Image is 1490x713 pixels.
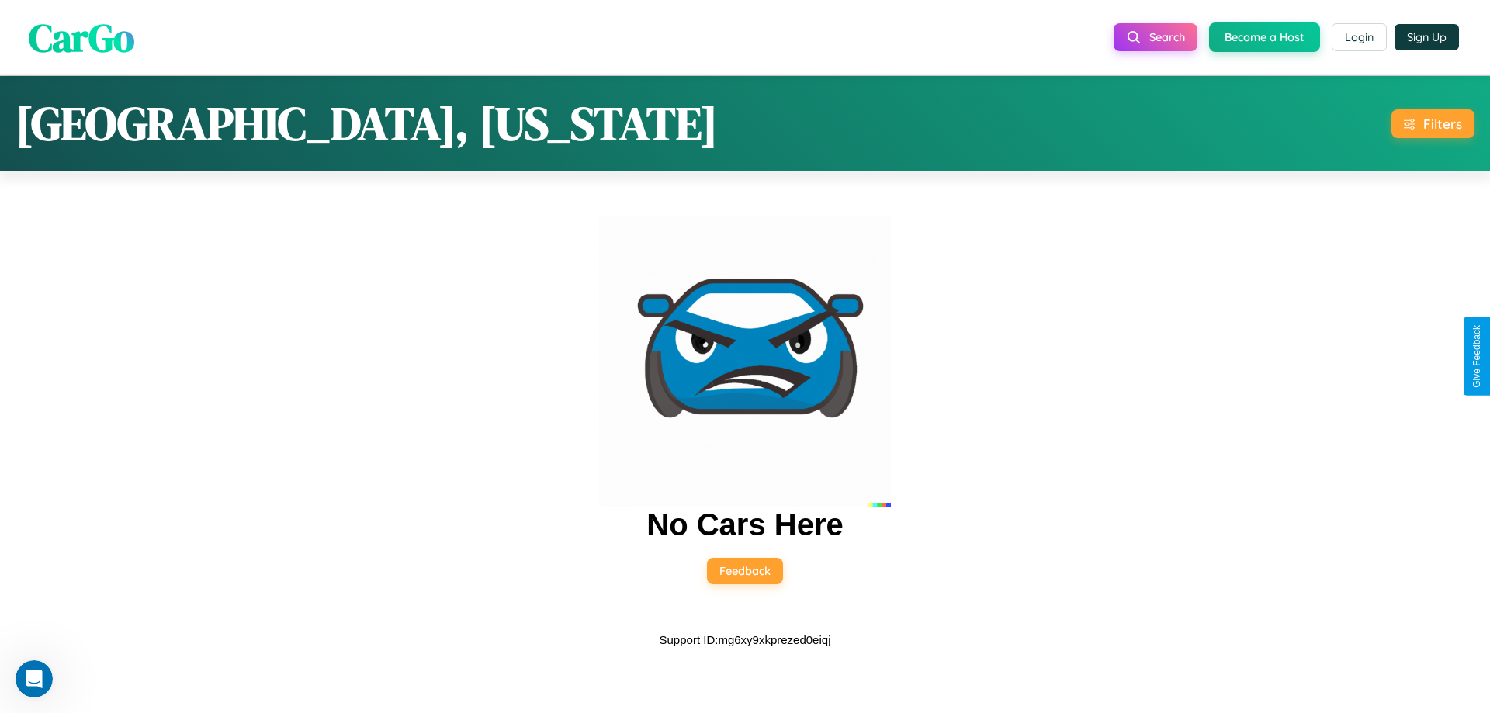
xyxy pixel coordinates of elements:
button: Search [1114,23,1197,51]
div: Filters [1423,116,1462,132]
button: Feedback [707,558,783,584]
span: CarGo [29,10,134,64]
button: Become a Host [1209,22,1320,52]
iframe: Intercom live chat [16,660,53,697]
button: Login [1332,23,1387,51]
img: car [599,216,891,507]
h2: No Cars Here [646,507,843,542]
p: Support ID: mg6xy9xkprezed0eiqj [660,629,831,650]
button: Filters [1391,109,1474,138]
div: Give Feedback [1471,325,1482,388]
button: Sign Up [1395,24,1459,50]
span: Search [1149,30,1185,44]
h1: [GEOGRAPHIC_DATA], [US_STATE] [16,92,718,155]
